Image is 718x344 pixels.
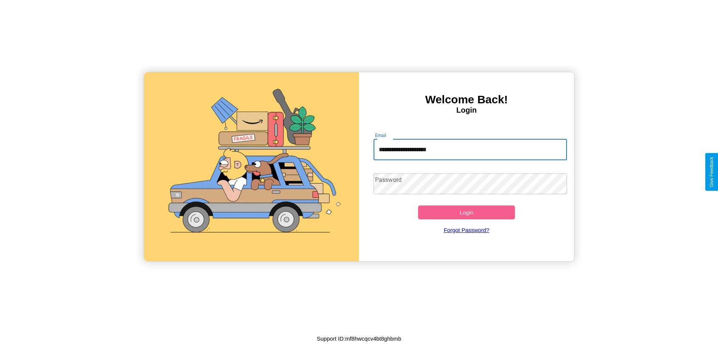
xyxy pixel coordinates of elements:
p: Support ID: mf8hwcqcv4bt8ghbmb [317,334,401,344]
a: Forgot Password? [370,219,564,241]
h3: Welcome Back! [359,93,574,106]
button: Login [418,206,515,219]
h4: Login [359,106,574,115]
div: Give Feedback [709,157,714,187]
label: Email [375,132,387,138]
img: gif [144,72,359,261]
